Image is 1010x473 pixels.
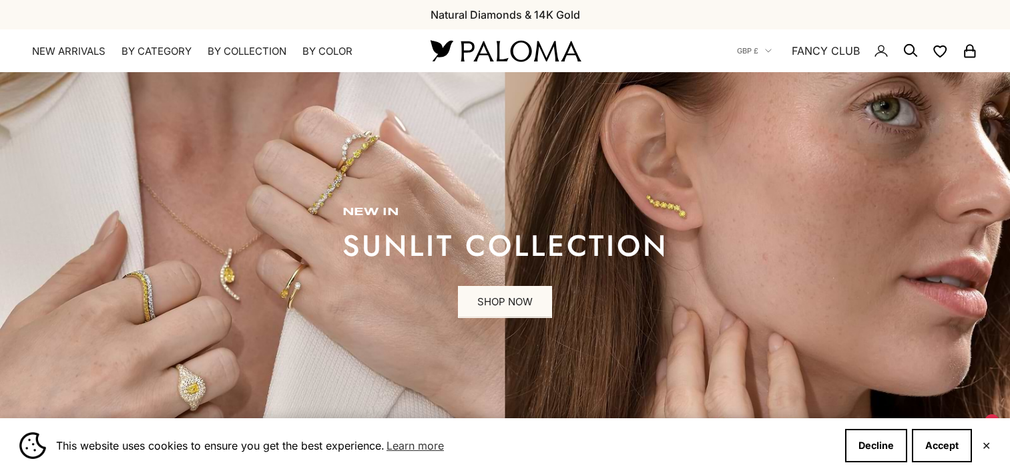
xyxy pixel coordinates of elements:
[19,432,46,459] img: Cookie banner
[845,429,907,462] button: Decline
[342,232,668,259] p: sunlit collection
[458,286,552,318] a: SHOP NOW
[208,45,286,58] summary: By Collection
[385,436,446,456] a: Learn more
[342,206,668,219] p: new in
[982,442,991,450] button: Close
[32,45,399,58] nav: Primary navigation
[737,45,772,57] button: GBP £
[912,429,972,462] button: Accept
[32,45,105,58] a: NEW ARRIVALS
[737,29,978,72] nav: Secondary navigation
[792,42,860,59] a: FANCY CLUB
[737,45,758,57] span: GBP £
[302,45,352,58] summary: By Color
[121,45,192,58] summary: By Category
[431,6,580,23] p: Natural Diamonds & 14K Gold
[56,436,834,456] span: This website uses cookies to ensure you get the best experience.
